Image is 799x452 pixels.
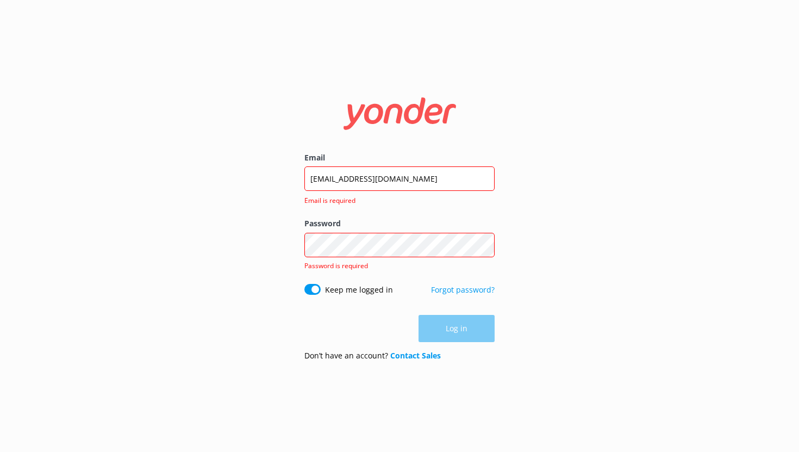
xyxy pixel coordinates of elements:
a: Contact Sales [390,350,441,361]
label: Keep me logged in [325,284,393,296]
span: Email is required [304,195,488,206]
label: Email [304,152,495,164]
span: Password is required [304,261,368,270]
label: Password [304,218,495,230]
button: Show password [473,234,495,256]
p: Don’t have an account? [304,350,441,362]
a: Forgot password? [431,284,495,295]
input: user@emailaddress.com [304,166,495,191]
